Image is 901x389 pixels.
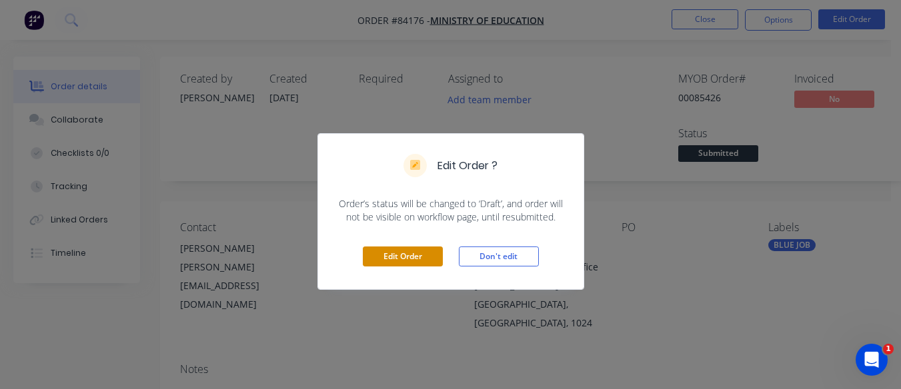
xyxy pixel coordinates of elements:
[856,344,888,376] iframe: Intercom live chat
[363,246,443,266] button: Edit Order
[334,197,568,224] span: Order’s status will be changed to ‘Draft’, and order will not be visible on workflow page, until ...
[459,246,539,266] button: Don't edit
[437,158,498,174] h5: Edit Order ?
[883,344,894,354] span: 1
